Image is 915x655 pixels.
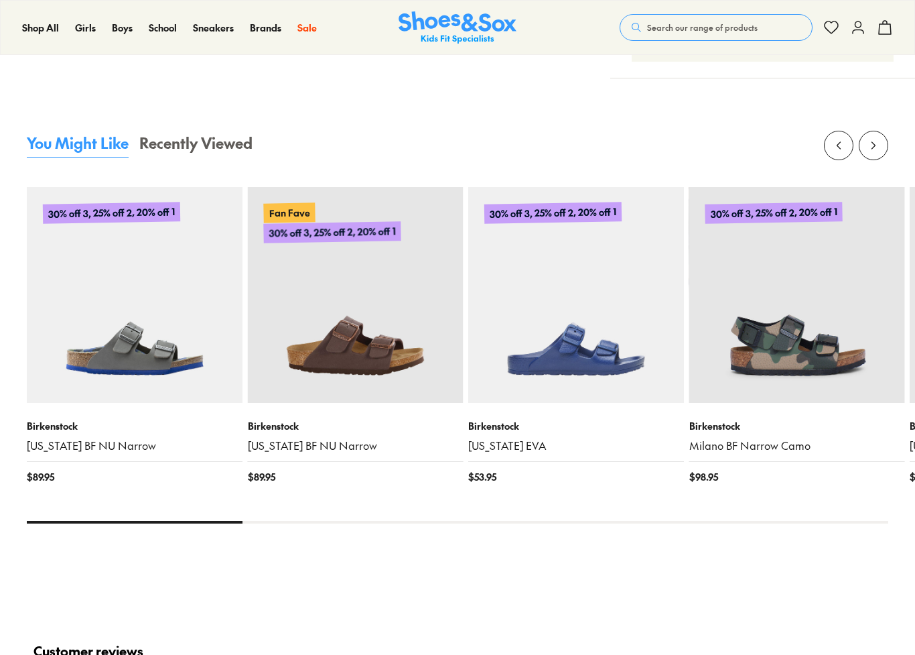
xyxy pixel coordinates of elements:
a: [US_STATE] EVA [468,438,684,453]
a: Brands [250,21,281,35]
span: Search our range of products [647,21,758,34]
a: [US_STATE] BF NU Narrow [27,438,242,453]
a: Shoes & Sox [399,11,516,44]
iframe: Gorgias live chat messenger [13,565,67,615]
a: Sneakers [193,21,234,35]
p: 30% off 3, 25% off 2, 20% off 1 [484,202,622,224]
button: Search our range of products [620,14,813,41]
span: $ 89.95 [248,470,275,484]
a: [US_STATE] BF NU Narrow [248,438,464,453]
a: School [149,21,177,35]
span: $ 53.95 [468,470,496,484]
span: Shop All [22,21,59,34]
a: 30% off 3, 25% off 2, 20% off 1 [27,187,242,403]
a: Girls [75,21,96,35]
p: 30% off 3, 25% off 2, 20% off 1 [43,202,180,224]
span: Boys [112,21,133,34]
p: Birkenstock [248,419,464,433]
span: Girls [75,21,96,34]
p: Birkenstock [689,419,905,433]
a: Sale [297,21,317,35]
img: SNS_Logo_Responsive.svg [399,11,516,44]
span: School [149,21,177,34]
p: 30% off 3, 25% off 2, 20% off 1 [705,202,842,224]
span: Brands [250,21,281,34]
span: Sneakers [193,21,234,34]
span: $ 89.95 [27,470,54,484]
span: $ 98.95 [689,470,718,484]
span: Sale [297,21,317,34]
p: Birkenstock [468,419,684,433]
button: You Might Like [27,132,129,158]
p: 30% off 3, 25% off 2, 20% off 1 [263,221,401,243]
a: Shop All [22,21,59,35]
button: Recently Viewed [139,132,253,158]
p: Fan Fave [263,203,315,223]
p: Birkenstock [27,419,242,433]
a: Boys [112,21,133,35]
a: Milano BF Narrow Camo [689,438,905,453]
